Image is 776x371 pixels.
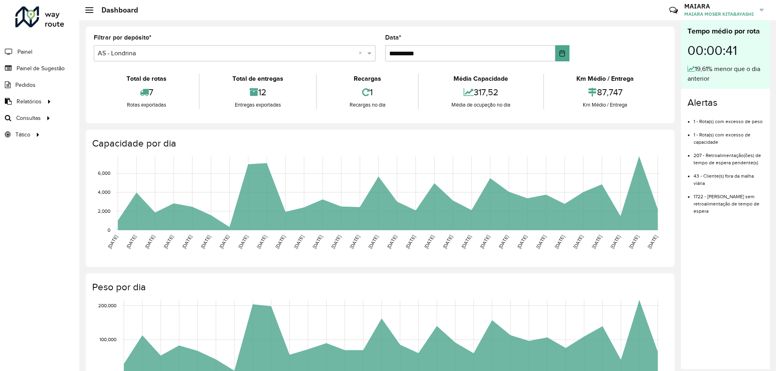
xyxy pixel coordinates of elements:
text: 200,000 [98,303,116,308]
text: [DATE] [144,234,156,249]
text: 100,000 [99,337,116,342]
text: [DATE] [591,234,603,249]
text: [DATE] [107,234,118,249]
li: 207 - Retroalimentação(ões) de tempo de espera pendente(s) [694,146,763,166]
div: 87,747 [546,84,664,101]
div: Recargas [319,74,416,84]
li: 43 - Cliente(s) fora da malha viária [694,166,763,187]
text: [DATE] [405,234,416,249]
div: 12 [202,84,314,101]
div: Rotas exportadas [96,101,197,109]
a: Contato Rápido [665,2,682,19]
text: [DATE] [293,234,305,249]
li: 1 - Rota(s) com excesso de peso [694,112,763,125]
text: [DATE] [498,234,509,249]
h2: Dashboard [93,6,138,15]
text: [DATE] [460,234,472,249]
span: Consultas [16,114,41,122]
text: [DATE] [200,234,211,249]
div: Total de entregas [202,74,314,84]
text: [DATE] [609,234,621,249]
div: Km Médio / Entrega [546,101,664,109]
div: 317,52 [421,84,541,101]
span: Painel [17,48,32,56]
text: [DATE] [516,234,528,249]
text: [DATE] [274,234,286,249]
h3: MAIARA [684,2,754,10]
text: [DATE] [162,234,174,249]
text: [DATE] [423,234,435,249]
div: 1 [319,84,416,101]
text: [DATE] [218,234,230,249]
label: Filtrar por depósito [94,33,152,42]
button: Choose Date [555,45,569,61]
text: [DATE] [386,234,398,249]
text: [DATE] [256,234,268,249]
li: 1722 - [PERSON_NAME] sem retroalimentação de tempo de espera [694,187,763,215]
text: [DATE] [647,234,658,249]
text: [DATE] [349,234,361,249]
div: Km Médio / Entrega [546,74,664,84]
text: [DATE] [237,234,249,249]
div: 19,61% menor que o dia anterior [687,64,763,84]
div: Total de rotas [96,74,197,84]
text: 2,000 [98,208,110,214]
text: [DATE] [572,234,584,249]
text: [DATE] [535,234,546,249]
text: [DATE] [330,234,342,249]
div: 00:00:41 [687,37,763,64]
text: [DATE] [479,234,491,249]
text: 0 [108,227,110,233]
text: [DATE] [442,234,453,249]
div: Média de ocupação no dia [421,101,541,109]
div: Tempo médio por rota [687,26,763,37]
div: 7 [96,84,197,101]
text: 4,000 [98,189,110,195]
text: [DATE] [181,234,193,249]
span: MAIARA MOSER KITABAYASHI [684,10,754,18]
span: Clear all [358,48,365,58]
div: Média Capacidade [421,74,541,84]
h4: Capacidade por dia [92,138,666,149]
span: Relatórios [17,97,42,106]
div: Entregas exportadas [202,101,314,109]
span: Tático [15,130,30,139]
text: [DATE] [312,234,323,249]
text: [DATE] [628,234,640,249]
text: 6,000 [98,171,110,176]
h4: Alertas [687,97,763,109]
li: 1 - Rota(s) com excesso de capacidade [694,125,763,146]
h4: Peso por dia [92,281,666,293]
text: [DATE] [554,234,565,249]
label: Data [385,33,401,42]
span: Pedidos [15,81,36,89]
div: Recargas no dia [319,101,416,109]
text: [DATE] [367,234,379,249]
text: [DATE] [125,234,137,249]
span: Painel de Sugestão [17,64,65,73]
